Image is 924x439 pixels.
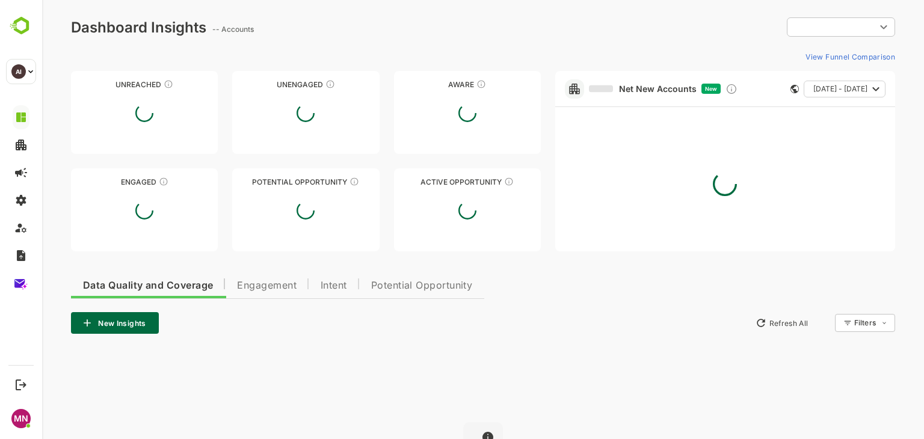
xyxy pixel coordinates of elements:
[279,281,305,290] span: Intent
[708,313,771,333] button: Refresh All
[190,177,337,186] div: Potential Opportunity
[29,80,176,89] div: Unreached
[352,80,499,89] div: Aware
[283,79,293,89] div: These accounts have not shown enough engagement and need nurturing
[434,79,444,89] div: These accounts have just entered the buying cycle and need further nurturing
[117,177,126,186] div: These accounts are warm, further nurturing would qualify them to MQAs
[683,83,695,95] div: Discover new ICP-fit accounts showing engagement — via intent surges, anonymous website visits, L...
[11,64,26,79] div: AI
[29,312,117,334] button: New Insights
[41,281,171,290] span: Data Quality and Coverage
[745,16,853,38] div: ​
[11,409,31,428] div: MN
[462,177,472,186] div: These accounts have open opportunities which might be at any of the Sales Stages
[329,281,431,290] span: Potential Opportunity
[759,47,853,66] button: View Funnel Comparison
[352,177,499,186] div: Active Opportunity
[812,318,834,327] div: Filters
[547,84,654,94] a: Net New Accounts
[122,79,131,89] div: These accounts have not been engaged with for a defined time period
[307,177,317,186] div: These accounts are MQAs and can be passed on to Inside Sales
[663,85,675,92] span: New
[13,376,29,393] button: Logout
[6,14,37,37] img: BambooboxLogoMark.f1c84d78b4c51b1a7b5f700c9845e183.svg
[195,281,254,290] span: Engagement
[190,80,337,89] div: Unengaged
[170,25,215,34] ag: -- Accounts
[748,85,757,93] div: This card does not support filter and segments
[811,312,853,334] div: Filters
[29,177,176,186] div: Engaged
[771,81,825,97] span: [DATE] - [DATE]
[762,81,843,97] button: [DATE] - [DATE]
[29,19,164,36] div: Dashboard Insights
